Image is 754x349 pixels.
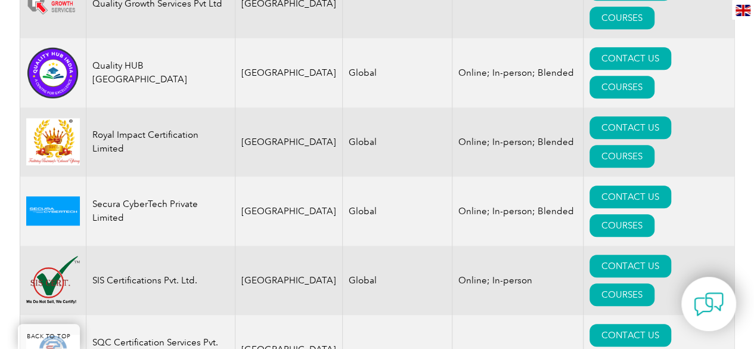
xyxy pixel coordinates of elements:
[694,289,724,319] img: contact-chat.png
[589,76,654,98] a: COURSES
[589,324,671,347] a: CONTACT US
[26,256,80,304] img: 3e02472a-4508-ef11-9f89-00224895d7a3-logo.png
[589,255,671,277] a: CONTACT US
[235,107,342,177] td: [GEOGRAPHIC_DATA]
[589,214,654,237] a: COURSES
[452,107,583,177] td: Online; In-person; Blended
[235,246,342,315] td: [GEOGRAPHIC_DATA]
[589,47,671,70] a: CONTACT US
[342,107,452,177] td: Global
[452,38,583,107] td: Online; In-person; Blended
[589,7,654,29] a: COURSES
[26,118,80,165] img: 581c9c2f-f294-ee11-be37-000d3ae1a22b-logo.png
[736,5,750,16] img: en
[589,116,671,139] a: CONTACT US
[452,246,583,315] td: Online; In-person
[86,246,235,315] td: SIS Certifications Pvt. Ltd.
[86,107,235,177] td: Royal Impact Certification Limited
[589,145,654,168] a: COURSES
[589,283,654,306] a: COURSES
[452,177,583,246] td: Online; In-person; Blended
[589,186,671,208] a: CONTACT US
[342,177,452,246] td: Global
[86,38,235,107] td: Quality HUB [GEOGRAPHIC_DATA]
[235,177,342,246] td: [GEOGRAPHIC_DATA]
[235,38,342,107] td: [GEOGRAPHIC_DATA]
[342,246,452,315] td: Global
[342,38,452,107] td: Global
[26,46,80,100] img: 1f5f17b3-71f2-ef11-be21-002248955c5a-logo.png
[18,324,80,349] a: BACK TO TOP
[86,177,235,246] td: Secura CyberTech Private Limited
[26,196,80,226] img: 89eda43c-26dd-ef11-a730-002248955c5a-logo.png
